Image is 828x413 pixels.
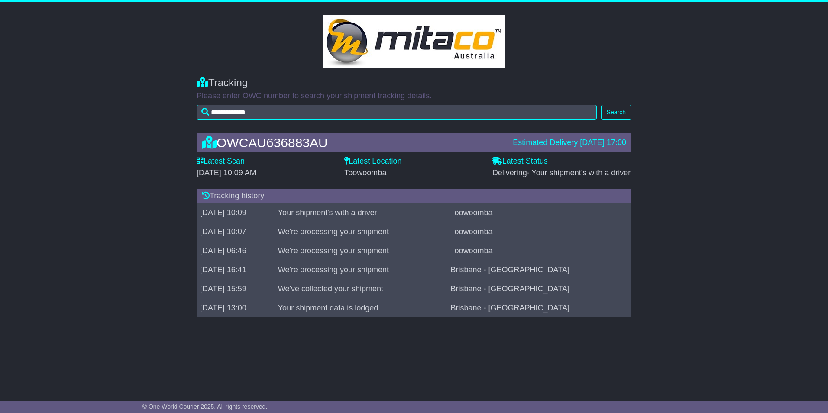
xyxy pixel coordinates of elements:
td: [DATE] 06:46 [197,242,275,261]
span: Toowoomba [344,168,386,177]
td: We're processing your shipment [275,242,447,261]
td: Toowoomba [447,223,631,242]
button: Search [601,105,631,120]
td: [DATE] 15:59 [197,280,275,299]
td: [DATE] 16:41 [197,261,275,280]
p: Please enter OWC number to search your shipment tracking details. [197,91,631,101]
label: Latest Status [492,157,548,166]
div: OWCAU636883AU [197,136,508,150]
div: Tracking history [197,189,631,203]
td: Your shipment's with a driver [275,203,447,223]
td: We're processing your shipment [275,223,447,242]
td: We've collected your shipment [275,280,447,299]
span: © One World Courier 2025. All rights reserved. [142,403,268,410]
label: Latest Location [344,157,401,166]
td: We're processing your shipment [275,261,447,280]
td: Brisbane - [GEOGRAPHIC_DATA] [447,280,631,299]
td: Brisbane - [GEOGRAPHIC_DATA] [447,299,631,318]
td: [DATE] 13:00 [197,299,275,318]
td: [DATE] 10:07 [197,223,275,242]
div: Estimated Delivery [DATE] 17:00 [513,138,626,148]
span: - Your shipment's with a driver [527,168,631,177]
td: Brisbane - [GEOGRAPHIC_DATA] [447,261,631,280]
label: Latest Scan [197,157,245,166]
span: Delivering [492,168,631,177]
td: Toowoomba [447,203,631,223]
span: [DATE] 10:09 AM [197,168,256,177]
td: [DATE] 10:09 [197,203,275,223]
img: GetCustomerLogo [323,15,505,68]
div: Tracking [197,77,631,89]
td: Toowoomba [447,242,631,261]
td: Your shipment data is lodged [275,299,447,318]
